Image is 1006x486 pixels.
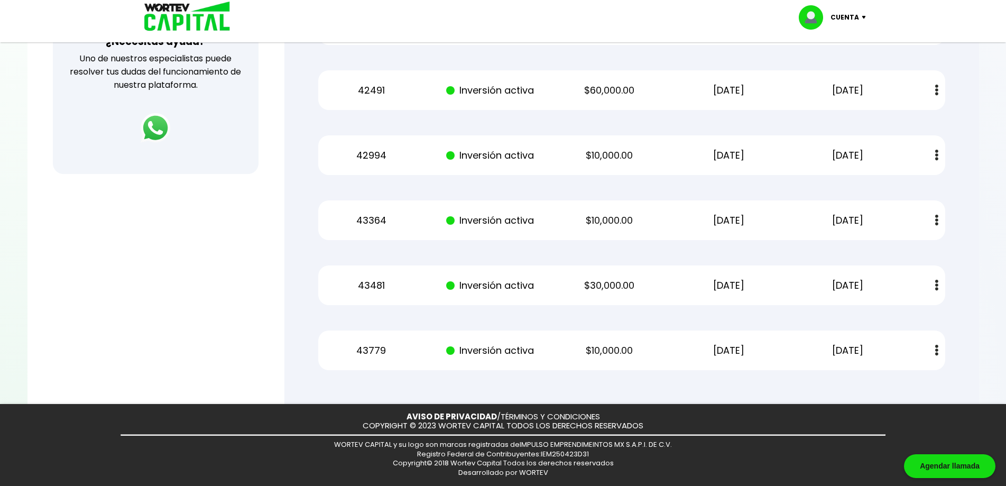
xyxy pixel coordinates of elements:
[798,82,898,98] p: [DATE]
[321,213,421,228] p: 43364
[440,148,541,163] p: Inversión activa
[559,278,660,294] p: $30,000.00
[501,411,600,422] a: TÉRMINOS Y CONDICIONES
[798,213,898,228] p: [DATE]
[559,148,660,163] p: $10,000.00
[678,148,779,163] p: [DATE]
[321,343,421,359] p: 43779
[799,5,830,30] img: profile-image
[407,411,497,422] a: AVISO DE PRIVACIDAD
[321,82,421,98] p: 42491
[440,213,541,228] p: Inversión activa
[440,82,541,98] p: Inversión activa
[678,278,779,294] p: [DATE]
[393,458,614,468] span: Copyright© 2018 Wortev Capital Todos los derechos reservados
[407,412,600,421] p: /
[678,82,779,98] p: [DATE]
[321,278,421,294] p: 43481
[141,113,170,143] img: logos_whatsapp-icon.242b2217.svg
[334,439,672,450] span: WORTEV CAPITAL y su logo son marcas registradas de IMPULSO EMPRENDIMEINTOS MX S.A.P.I. DE C.V.
[904,454,995,478] div: Agendar llamada
[798,148,898,163] p: [DATE]
[559,82,660,98] p: $60,000.00
[363,421,643,430] p: COPYRIGHT © 2023 WORTEV CAPITAL TODOS LOS DERECHOS RESERVADOS
[458,467,548,478] span: Desarrollado por WORTEV
[798,278,898,294] p: [DATE]
[678,213,779,228] p: [DATE]
[440,343,541,359] p: Inversión activa
[321,148,421,163] p: 42994
[559,343,660,359] p: $10,000.00
[417,449,589,459] span: Registro Federal de Contribuyentes: IEM250423D31
[440,278,541,294] p: Inversión activa
[678,343,779,359] p: [DATE]
[559,213,660,228] p: $10,000.00
[798,343,898,359] p: [DATE]
[859,16,873,19] img: icon-down
[67,52,245,91] p: Uno de nuestros especialistas puede resolver tus dudas del funcionamiento de nuestra plataforma.
[830,10,859,25] p: Cuenta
